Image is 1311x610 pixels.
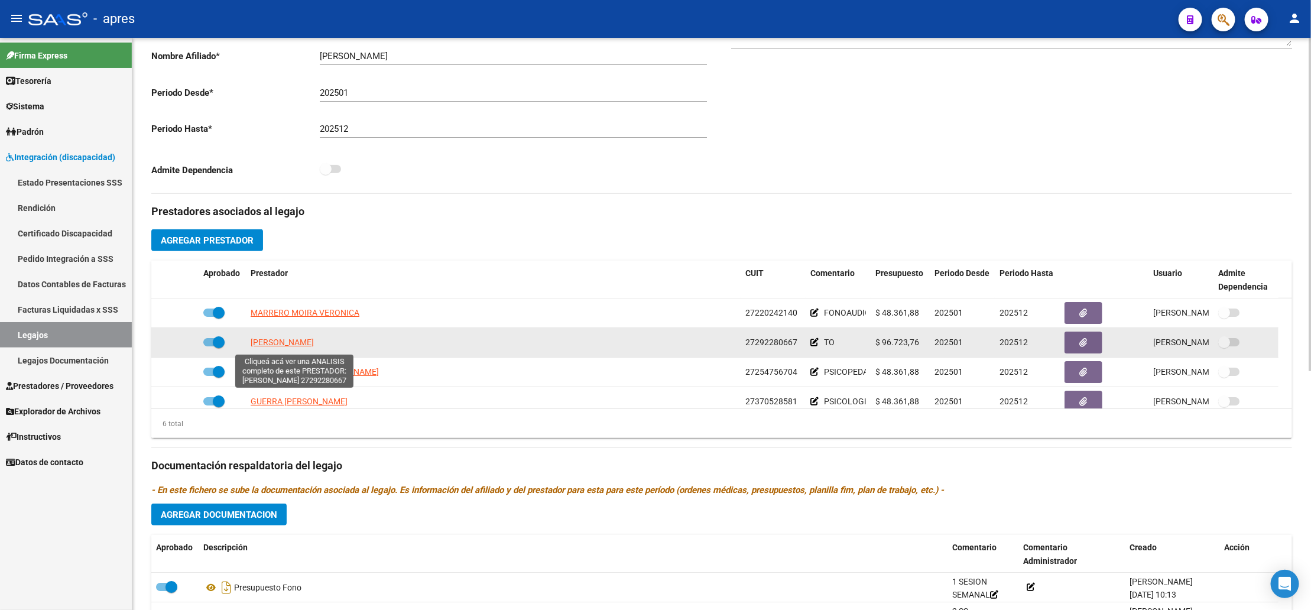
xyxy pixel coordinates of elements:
[806,261,871,300] datatable-header-cell: Comentario
[1000,397,1028,406] span: 202512
[1219,535,1278,574] datatable-header-cell: Acción
[6,430,61,443] span: Instructivos
[1153,367,1246,377] span: [PERSON_NAME] [DATE]
[251,268,288,278] span: Prestador
[1130,590,1176,599] span: [DATE] 10:13
[1000,308,1028,317] span: 202512
[203,268,240,278] span: Aprobado
[151,485,944,495] i: - En este fichero se sube la documentación asociada al legajo. Es información del afiliado y del ...
[934,338,963,347] span: 202501
[810,268,855,278] span: Comentario
[745,338,797,347] span: 27292280667
[1213,261,1278,300] datatable-header-cell: Admite Dependencia
[930,261,995,300] datatable-header-cell: Periodo Desde
[6,379,113,392] span: Prestadores / Proveedores
[947,535,1018,574] datatable-header-cell: Comentario
[934,397,963,406] span: 202501
[1130,543,1157,552] span: Creado
[745,367,797,377] span: 27254756704
[1000,338,1028,347] span: 202512
[934,268,989,278] span: Periodo Desde
[6,49,67,62] span: Firma Express
[875,397,919,406] span: $ 48.361,88
[6,151,115,164] span: Integración (discapacidad)
[6,100,44,113] span: Sistema
[251,397,348,406] span: GUERRA [PERSON_NAME]
[1153,397,1246,406] span: [PERSON_NAME] [DATE]
[1130,577,1193,586] span: [PERSON_NAME]
[1153,308,1246,317] span: [PERSON_NAME] [DATE]
[151,164,320,177] p: Admite Dependencia
[824,397,872,406] span: PSICOLOGIA
[246,261,741,300] datatable-header-cell: Prestador
[151,417,183,430] div: 6 total
[156,543,193,552] span: Aprobado
[151,50,320,63] p: Nombre Afiliado
[251,367,379,377] span: [PERSON_NAME] [PERSON_NAME]
[1224,543,1250,552] span: Acción
[161,510,277,520] span: Agregar Documentacion
[875,338,919,347] span: $ 96.723,76
[151,535,199,574] datatable-header-cell: Aprobado
[6,125,44,138] span: Padrón
[203,543,248,552] span: Descripción
[824,308,895,317] span: FONOAUDIOLOGIA
[1018,535,1125,574] datatable-header-cell: Comentario Administrador
[934,308,963,317] span: 202501
[875,308,919,317] span: $ 48.361,88
[1153,338,1246,347] span: [PERSON_NAME] [DATE]
[203,578,943,597] div: Presupuesto Fono
[871,261,930,300] datatable-header-cell: Presupuesto
[6,456,83,469] span: Datos de contacto
[1218,268,1268,291] span: Admite Dependencia
[151,203,1292,220] h3: Prestadores asociados al legajo
[1023,543,1077,566] span: Comentario Administrador
[1125,535,1219,574] datatable-header-cell: Creado
[151,458,1292,474] h3: Documentación respaldatoria del legajo
[1271,570,1299,598] div: Open Intercom Messenger
[875,367,919,377] span: $ 48.361,88
[745,397,797,406] span: 27370528581
[251,308,359,317] span: MARRERO MOIRA VERONICA
[199,535,947,574] datatable-header-cell: Descripción
[1287,11,1302,25] mat-icon: person
[875,268,923,278] span: Presupuesto
[219,578,234,597] i: Descargar documento
[741,261,806,300] datatable-header-cell: CUIT
[824,338,835,347] span: TO
[93,6,135,32] span: - apres
[9,11,24,25] mat-icon: menu
[1153,268,1182,278] span: Usuario
[745,268,764,278] span: CUIT
[199,261,246,300] datatable-header-cell: Aprobado
[745,308,797,317] span: 27220242140
[6,74,51,87] span: Tesorería
[6,405,100,418] span: Explorador de Archivos
[161,235,254,246] span: Agregar Prestador
[934,367,963,377] span: 202501
[824,367,894,377] span: PSICOPEDAGOGIA
[1000,268,1053,278] span: Periodo Hasta
[151,122,320,135] p: Periodo Hasta
[151,504,287,525] button: Agregar Documentacion
[1000,367,1028,377] span: 202512
[1148,261,1213,300] datatable-header-cell: Usuario
[952,577,998,600] span: 1 SESION SEMANAL
[251,338,314,347] span: [PERSON_NAME]
[995,261,1060,300] datatable-header-cell: Periodo Hasta
[151,86,320,99] p: Periodo Desde
[952,543,997,552] span: Comentario
[151,229,263,251] button: Agregar Prestador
